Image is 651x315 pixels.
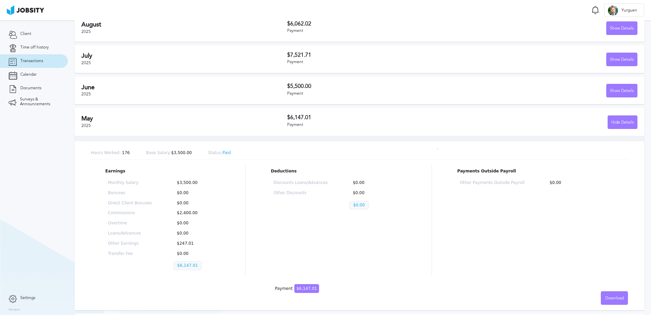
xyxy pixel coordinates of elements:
[174,181,217,185] p: $3,500.00
[20,296,35,300] span: Settings
[208,151,231,155] p: Paid
[606,84,637,97] button: Show Details
[20,86,41,91] span: Documents
[174,261,202,270] p: $6,147.01
[108,181,152,185] p: Monthly Salary
[105,169,220,174] p: Earnings
[108,201,152,206] p: Direct Client Bonuses
[20,32,31,36] span: Client
[287,123,462,127] div: Payment
[146,150,171,155] span: Base Salary:
[606,21,637,35] button: Show Details
[457,169,613,174] p: Payments Outside Payroll
[460,181,524,185] p: Other Payments Outside Payroll
[607,84,637,98] div: Show Details
[20,97,59,107] span: Surveys & Announcements
[287,91,462,96] div: Payment
[8,308,21,312] label: Version:
[287,29,462,33] div: Payment
[208,150,222,155] span: Status:
[81,92,91,96] span: 2025
[287,83,462,89] h3: $5,500.00
[174,211,217,216] p: $2,400.00
[608,5,618,16] div: Y
[91,151,130,155] p: 176
[607,53,637,67] div: Show Details
[81,29,91,34] span: 2025
[274,181,328,185] p: Discounts Loans/Advances
[174,241,217,246] p: $247.01
[108,252,152,256] p: Transfer Fee
[349,181,403,185] p: $0.00
[7,5,44,15] img: ab4bad089aa723f57921c736e9817d99.png
[174,252,217,256] p: $0.00
[604,3,644,17] button: YYurguen
[349,201,368,210] p: $0.00
[294,284,319,293] span: $6,147.01
[20,45,49,50] span: Time off history
[618,8,640,13] span: Yurguen
[91,150,121,155] span: Hours Worked:
[81,123,91,128] span: 2025
[108,211,152,216] p: Commissions
[287,52,462,58] h3: $7,521.71
[607,22,637,35] div: Show Details
[174,201,217,206] p: $0.00
[608,115,637,129] button: Hide Details
[174,221,217,226] p: $0.00
[546,181,611,185] p: $0.00
[81,21,287,28] h2: August
[20,59,43,63] span: Transactions
[108,241,152,246] p: Other Earnings
[606,53,637,66] button: Show Details
[81,115,287,122] h2: May
[608,116,637,129] div: Hide Details
[287,21,462,27] h3: $6,062.02
[108,221,152,226] p: Overtime
[287,60,462,64] div: Payment
[146,151,192,155] p: $3,500.00
[605,296,624,301] span: Download
[271,169,406,174] p: Deductions
[20,72,37,77] span: Calendar
[349,191,403,196] p: $0.00
[174,231,217,236] p: $0.00
[601,291,628,305] button: Download
[108,191,152,196] p: Bonuses
[174,191,217,196] p: $0.00
[81,60,91,65] span: 2025
[287,114,462,121] h3: $6,147.01
[81,84,287,91] h2: June
[81,52,287,59] h2: July
[274,191,328,196] p: Other Discounts
[275,286,319,291] div: Payment
[108,231,152,236] p: Loans/Advances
